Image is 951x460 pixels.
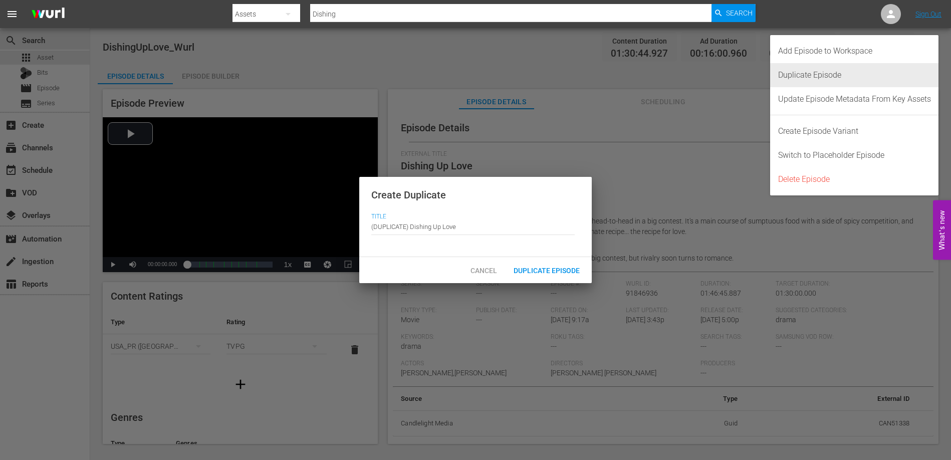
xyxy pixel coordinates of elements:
[461,261,506,279] button: Cancel
[6,8,18,20] span: menu
[506,261,588,279] button: Duplicate Episode
[726,4,753,22] span: Search
[778,39,931,63] div: Add Episode to Workspace
[462,267,505,275] span: Cancel
[371,213,575,221] span: Title
[778,119,931,143] div: Create Episode Variant
[778,87,931,111] div: Update Episode Metadata From Key Assets
[371,189,446,201] span: Create Duplicate
[24,3,72,26] img: ans4CAIJ8jUAAAAAAAAAAAAAAAAAAAAAAAAgQb4GAAAAAAAAAAAAAAAAAAAAAAAAJMjXAAAAAAAAAAAAAAAAAAAAAAAAgAT5G...
[711,4,756,22] button: Search
[778,63,931,87] div: Duplicate Episode
[506,267,588,275] span: Duplicate Episode
[915,10,941,18] a: Sign Out
[778,143,931,167] div: Switch to Placeholder Episode
[778,167,931,191] div: Delete Episode
[933,200,951,260] button: Open Feedback Widget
